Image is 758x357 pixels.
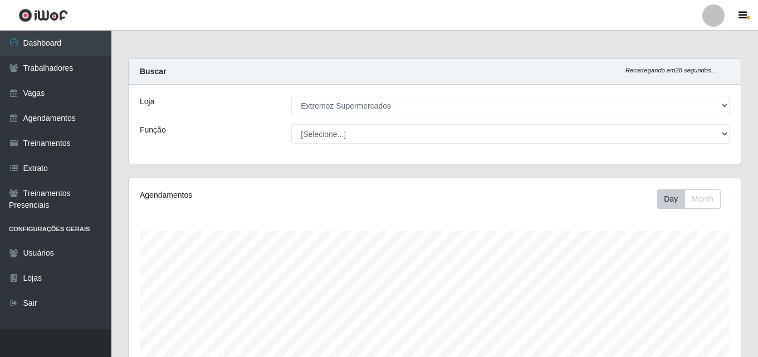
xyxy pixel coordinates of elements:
[657,189,730,209] div: Toolbar with button groups
[140,124,166,136] label: Função
[657,189,721,209] div: First group
[684,189,721,209] button: Month
[18,8,68,22] img: CoreUI Logo
[140,96,154,107] label: Loja
[140,189,376,201] div: Agendamentos
[625,67,716,74] i: Recarregando em 28 segundos...
[657,189,685,209] button: Day
[140,67,166,76] strong: Buscar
